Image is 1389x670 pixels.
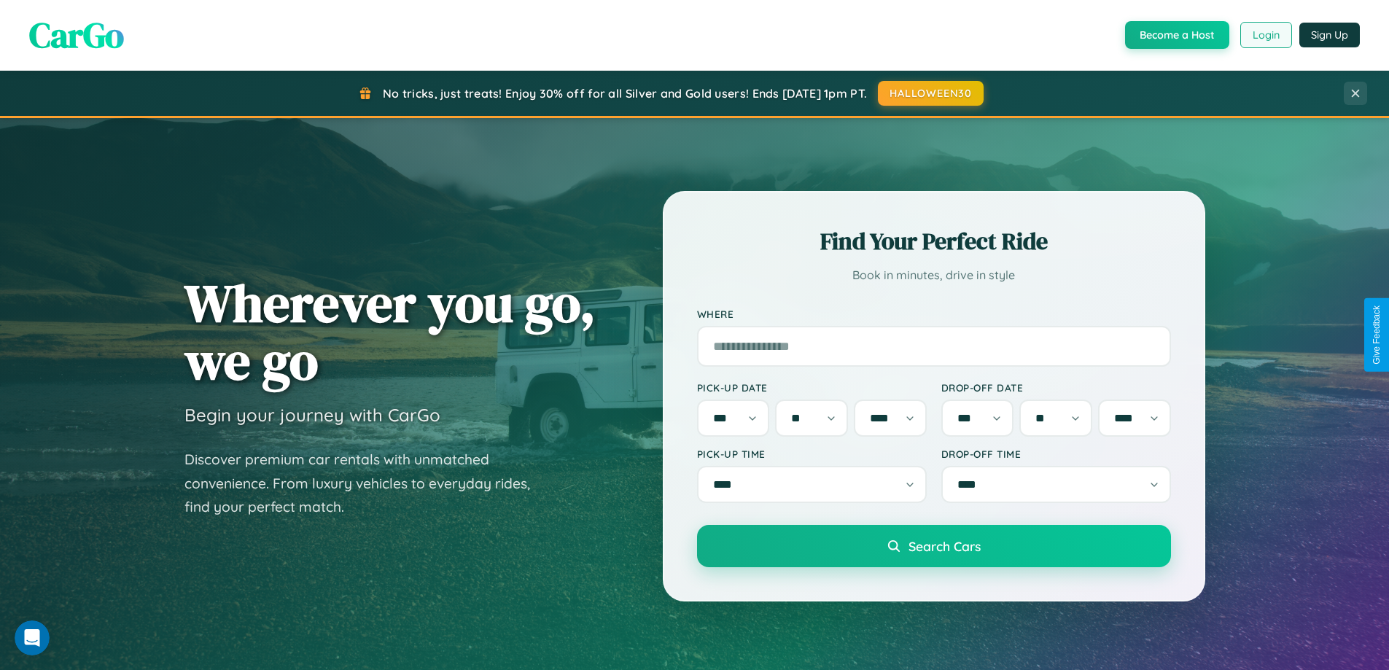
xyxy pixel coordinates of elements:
[941,381,1171,394] label: Drop-off Date
[697,265,1171,286] p: Book in minutes, drive in style
[1240,22,1292,48] button: Login
[941,448,1171,460] label: Drop-off Time
[1372,305,1382,365] div: Give Feedback
[1125,21,1229,49] button: Become a Host
[383,86,867,101] span: No tricks, just treats! Enjoy 30% off for all Silver and Gold users! Ends [DATE] 1pm PT.
[878,81,984,106] button: HALLOWEEN30
[697,225,1171,257] h2: Find Your Perfect Ride
[697,525,1171,567] button: Search Cars
[29,11,124,59] span: CarGo
[15,620,50,655] iframe: Intercom live chat
[1299,23,1360,47] button: Sign Up
[909,538,981,554] span: Search Cars
[697,308,1171,320] label: Where
[184,274,596,389] h1: Wherever you go, we go
[697,448,927,460] label: Pick-up Time
[184,448,549,519] p: Discover premium car rentals with unmatched convenience. From luxury vehicles to everyday rides, ...
[697,381,927,394] label: Pick-up Date
[184,404,440,426] h3: Begin your journey with CarGo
